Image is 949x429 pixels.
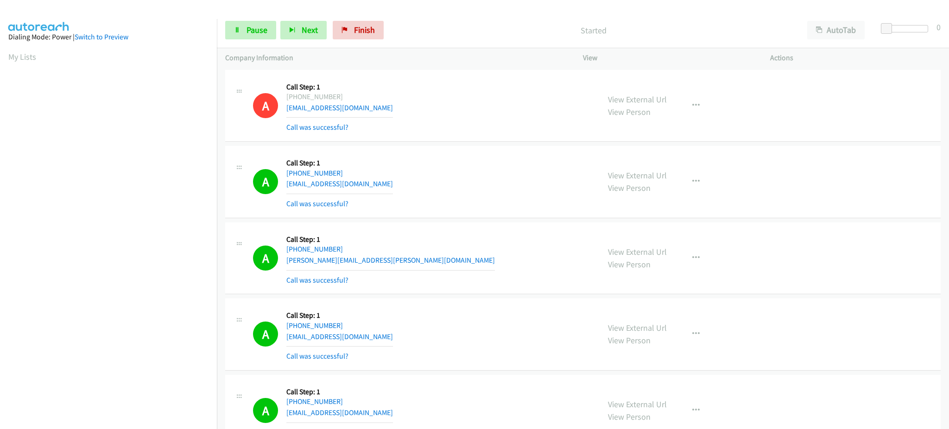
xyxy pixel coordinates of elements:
[286,276,348,284] a: Call was successful?
[608,183,651,193] a: View Person
[75,32,128,41] a: Switch to Preview
[286,321,343,330] a: [PHONE_NUMBER]
[286,123,348,132] a: Call was successful?
[608,246,667,257] a: View External Url
[396,24,791,37] p: Started
[302,25,318,35] span: Next
[286,387,393,397] h5: Call Step: 1
[608,411,651,422] a: View Person
[286,158,393,168] h5: Call Step: 1
[770,52,941,63] p: Actions
[886,25,928,32] div: Delay between calls (in seconds)
[583,52,753,63] p: View
[936,21,941,33] div: 0
[608,94,667,105] a: View External Url
[8,32,209,43] div: Dialing Mode: Power |
[286,235,495,244] h5: Call Step: 1
[286,169,343,177] a: [PHONE_NUMBER]
[608,322,667,333] a: View External Url
[608,335,651,346] a: View Person
[253,246,278,271] h1: A
[807,21,865,39] button: AutoTab
[286,179,393,188] a: [EMAIL_ADDRESS][DOMAIN_NAME]
[286,103,393,112] a: [EMAIL_ADDRESS][DOMAIN_NAME]
[225,21,276,39] a: Pause
[333,21,384,39] a: Finish
[253,93,278,118] h1: A
[286,352,348,360] a: Call was successful?
[8,51,36,62] a: My Lists
[253,398,278,423] h1: A
[286,245,343,253] a: [PHONE_NUMBER]
[286,91,393,102] div: [PHONE_NUMBER]
[286,408,393,417] a: [EMAIL_ADDRESS][DOMAIN_NAME]
[608,170,667,181] a: View External Url
[253,322,278,347] h1: A
[225,52,566,63] p: Company Information
[286,311,393,320] h5: Call Step: 1
[247,25,267,35] span: Pause
[286,199,348,208] a: Call was successful?
[608,259,651,270] a: View Person
[286,82,393,92] h5: Call Step: 1
[608,107,651,117] a: View Person
[286,397,343,406] a: [PHONE_NUMBER]
[286,256,495,265] a: [PERSON_NAME][EMAIL_ADDRESS][PERSON_NAME][DOMAIN_NAME]
[280,21,327,39] button: Next
[608,399,667,410] a: View External Url
[923,177,949,251] iframe: Resource Center
[354,25,375,35] span: Finish
[286,332,393,341] a: [EMAIL_ADDRESS][DOMAIN_NAME]
[253,169,278,194] h1: A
